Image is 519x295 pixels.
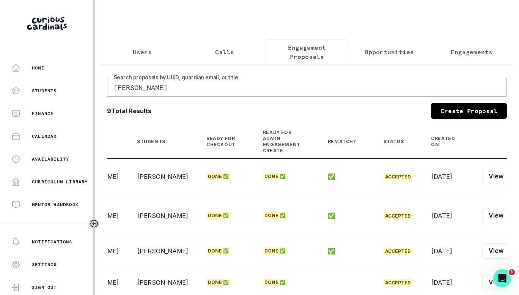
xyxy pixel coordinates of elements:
a: Create Proposal [431,103,507,119]
td: [DATE] [422,159,473,194]
p: Sign Out [32,284,57,290]
div: Students [137,139,165,145]
p: Calendar [32,133,57,139]
span: 1 [509,269,515,275]
button: View [482,169,510,184]
span: Done ✅ [263,279,287,286]
td: [PERSON_NAME] [128,159,197,194]
p: ✅ [328,247,365,255]
span: accepted [384,212,412,220]
td: [PERSON_NAME] [128,194,197,237]
div: Status [384,139,404,145]
div: Rematch? [328,139,356,145]
p: Settings [32,262,57,268]
p: Calls [215,47,234,57]
button: View [482,275,510,290]
span: accepted [384,279,412,287]
td: [DATE] [422,237,473,265]
button: Toggle sidebar [89,219,99,229]
span: Done ✅ [206,279,230,286]
div: Ready for Checkout [206,136,236,148]
p: Notifications [32,239,72,245]
span: Done ✅ [263,247,287,255]
div: Ready for Admin Engagement Create [263,129,300,154]
span: Done ✅ [206,247,230,255]
td: [DATE] [422,194,473,237]
p: Students [32,88,57,94]
p: Opportunities [365,47,414,57]
iframe: Intercom live chat [493,269,511,287]
p: Engagements [451,47,492,57]
p: Home [32,65,44,71]
td: [PERSON_NAME] [128,237,197,265]
p: Mentor Handbook [32,202,79,208]
p: Availability [32,156,69,162]
p: Users [133,47,152,57]
span: Done ✅ [263,173,287,180]
img: Curious Cardinals Logo [27,17,67,30]
button: View [482,243,510,259]
span: Done ✅ [206,212,230,219]
p: ✅ [328,212,365,219]
b: 9 Total Results [107,106,151,115]
p: Curriculum Library [32,179,88,185]
span: accepted [384,173,412,181]
span: accepted [384,248,412,255]
p: ✅ [328,173,365,180]
span: Done ✅ [206,173,230,180]
span: Done ✅ [263,212,287,219]
p: Engagement Proposals [272,43,341,61]
button: View [482,208,510,223]
div: Created On [431,136,455,148]
p: Finance [32,110,53,117]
